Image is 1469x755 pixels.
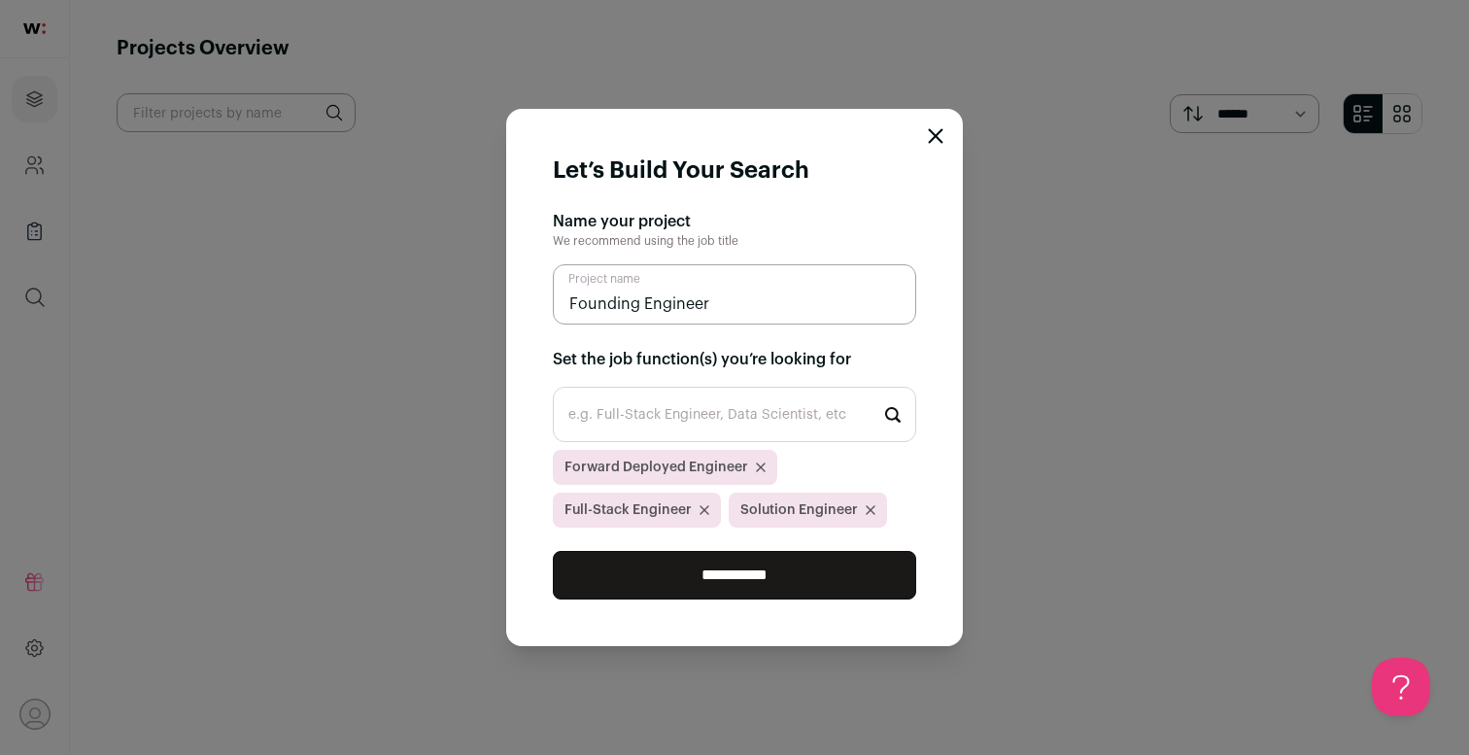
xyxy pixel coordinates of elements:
span: Solution Engineer [740,500,858,520]
span: We recommend using the job title [553,235,738,247]
input: Start typing... [553,387,916,442]
input: Project name [553,264,916,325]
h2: Set the job function(s) you’re looking for [553,348,916,371]
h2: Name your project [553,210,916,233]
h1: Let’s Build Your Search [553,155,809,187]
span: Forward Deployed Engineer [564,458,748,477]
span: Full-Stack Engineer [564,500,692,520]
iframe: Help Scout Beacon - Open [1372,658,1430,716]
button: Close modal [928,128,943,144]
